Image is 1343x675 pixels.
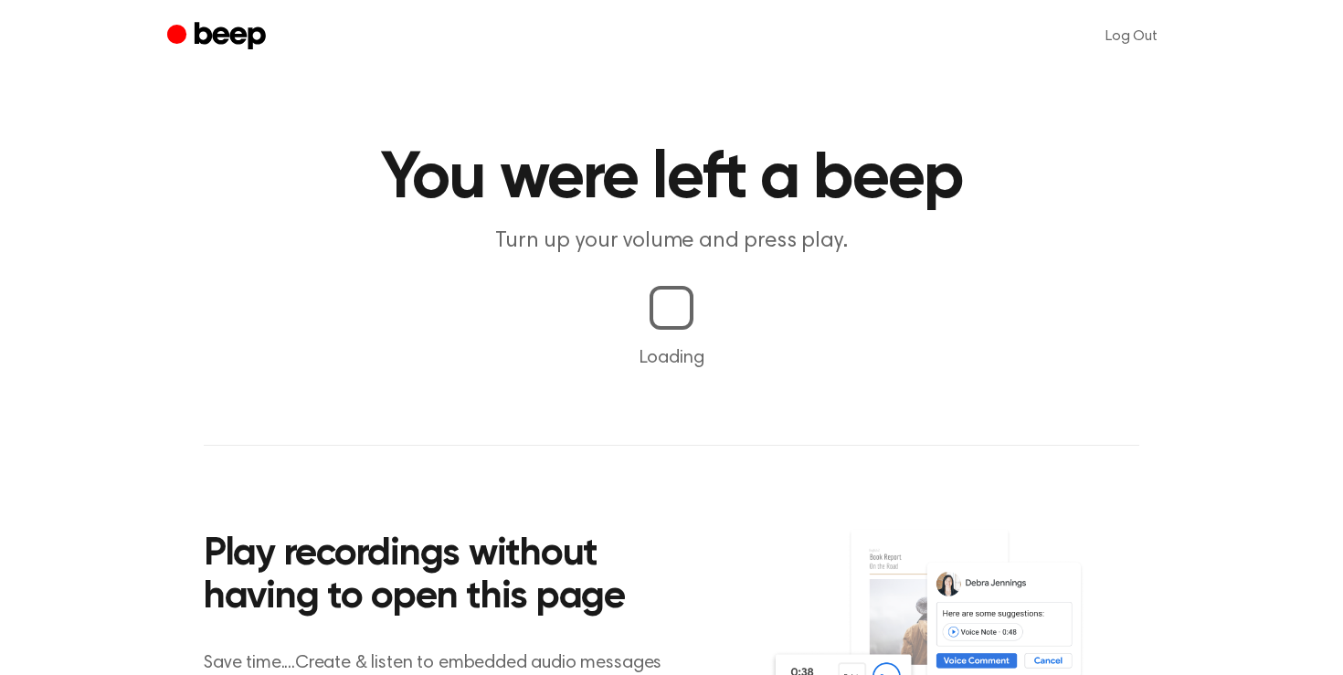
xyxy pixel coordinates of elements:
[204,146,1139,212] h1: You were left a beep
[204,533,696,620] h2: Play recordings without having to open this page
[167,19,270,55] a: Beep
[321,227,1022,257] p: Turn up your volume and press play.
[1087,15,1176,58] a: Log Out
[22,344,1321,372] p: Loading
